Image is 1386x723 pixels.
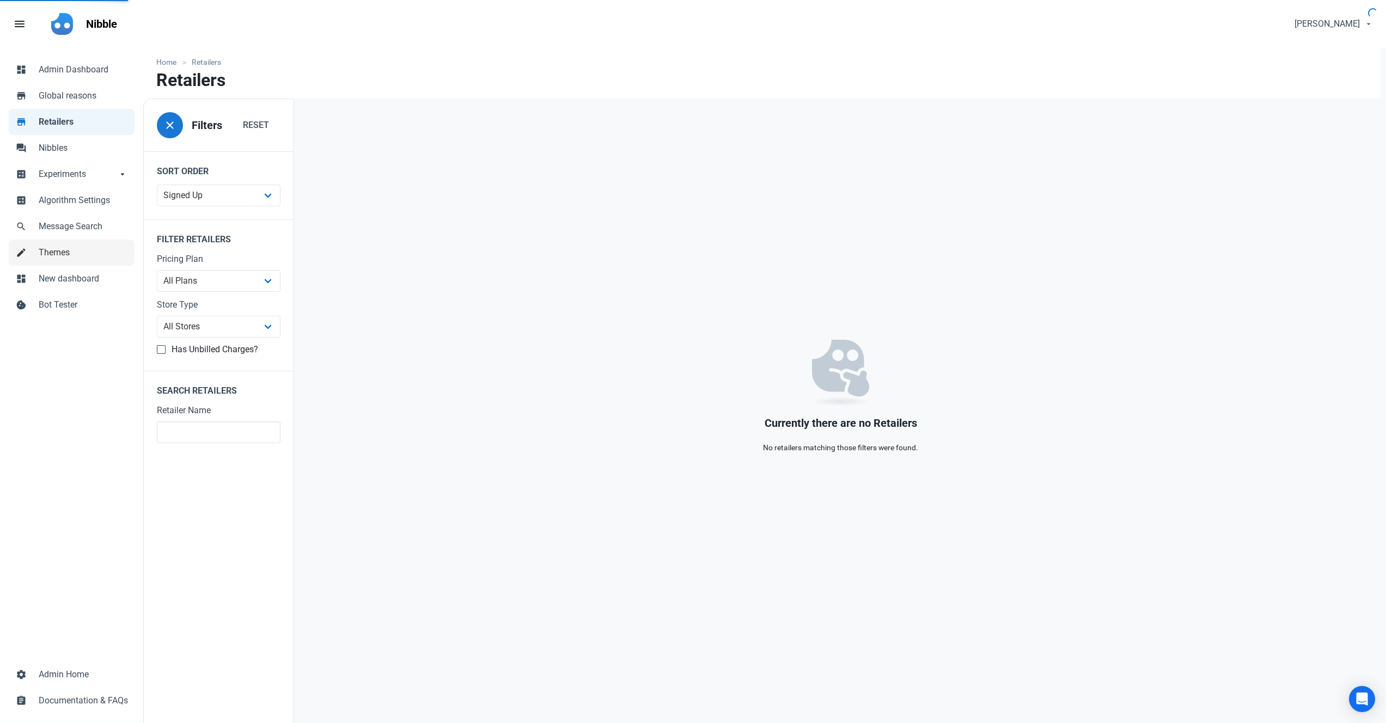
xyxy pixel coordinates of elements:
[157,404,280,417] label: Retailer Name
[9,109,135,135] a: storeRetailers
[80,9,124,39] a: Nibble
[39,246,128,259] span: Themes
[39,63,128,76] span: Admin Dashboard
[1349,686,1375,712] div: Open Intercom Messenger
[163,119,176,132] span: close
[9,187,135,213] a: calculateAlgorithm Settings
[16,63,27,74] span: dashboard
[16,168,27,179] span: calculate
[39,668,128,681] span: Admin Home
[156,70,225,90] h1: Retailers
[157,298,280,311] label: Store Type
[39,194,128,207] span: Algorithm Settings
[117,168,128,179] span: arrow_drop_down
[9,161,135,187] a: calculateExperimentsarrow_drop_down
[763,442,918,454] p: No retailers matching those filters were found.
[811,340,870,407] img: empty_state.svg
[16,298,27,309] span: cookie
[16,220,27,231] span: search
[16,668,27,679] span: settings
[9,213,135,240] a: searchMessage Search
[143,48,1381,70] nav: breadcrumbs
[144,219,294,253] legend: Filter Retailers
[9,688,135,714] a: assignmentDocumentation & FAQs
[144,151,294,185] legend: Sort Order
[9,135,135,161] a: forumNibbles
[39,220,128,233] span: Message Search
[9,240,135,266] a: mode_editThemes
[39,142,128,155] span: Nibbles
[166,344,258,355] span: Has Unbilled Charges?
[16,194,27,205] span: calculate
[39,89,128,102] span: Global reasons
[16,89,27,100] span: store
[9,83,135,109] a: storeGlobal reasons
[13,17,26,30] span: menu
[156,57,182,68] a: Home
[144,371,294,404] legend: Search Retailers
[231,114,280,136] button: Reset
[243,119,269,132] span: Reset
[1285,13,1379,35] button: [PERSON_NAME]
[9,57,135,83] a: dashboardAdmin Dashboard
[39,694,128,707] span: Documentation & FAQs
[157,112,183,138] button: close
[16,246,27,257] span: mode_edit
[39,168,117,181] span: Experiments
[86,16,117,32] p: Nibble
[16,115,27,126] span: store
[763,417,918,430] h2: Currently there are no Retailers
[39,272,128,285] span: New dashboard
[16,272,27,283] span: dashboard
[9,266,135,292] a: dashboardNew dashboard
[39,298,128,311] span: Bot Tester
[16,694,27,705] span: assignment
[157,253,280,266] label: Pricing Plan
[192,119,222,132] h3: Filters
[1295,17,1360,30] span: [PERSON_NAME]
[16,142,27,152] span: forum
[9,292,135,318] a: cookieBot Tester
[39,115,128,128] span: Retailers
